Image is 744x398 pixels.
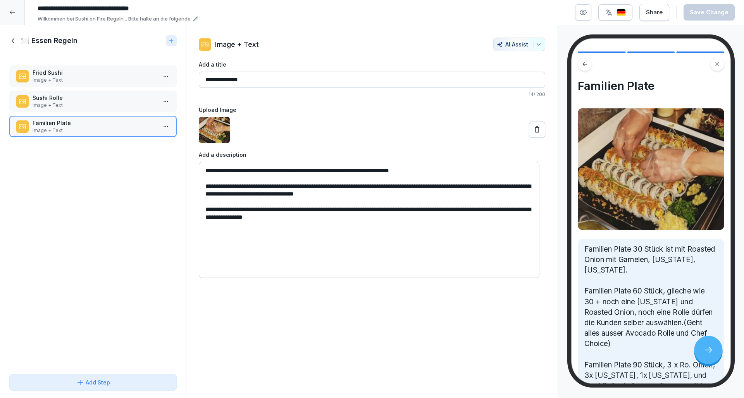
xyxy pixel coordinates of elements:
[199,151,545,159] label: Add a description
[38,15,191,23] p: Wilkommen bei Sushi on Fire Regeln... Bitte halte an die folgende
[33,119,157,127] p: Familien Plate
[578,108,724,230] img: Image and Text preview image
[9,116,177,137] div: Familien PlateImage + Text
[76,378,110,386] div: Add Step
[617,9,626,16] img: de.svg
[33,77,157,84] p: Image + Text
[33,102,157,109] p: Image + Text
[646,8,663,17] div: Share
[199,106,545,114] label: Upload Image
[199,60,545,69] label: Add a title
[684,4,735,21] button: Save Change
[33,127,157,134] p: Image + Text
[578,79,724,93] h4: Familien Plate
[21,36,77,45] h1: 🍽️ Essen Regeln
[215,39,259,50] p: Image + Text
[497,41,542,48] div: AI Assist
[639,4,669,21] button: Share
[33,94,157,102] p: Sushi Rolle
[493,38,545,51] button: AI Assist
[199,91,545,98] p: 14 / 200
[199,117,230,143] img: uz8wimaagymgwnwtzpahcqb1.png
[33,69,157,77] p: Fried Sushi
[9,374,177,391] button: Add Step
[9,65,177,87] div: Fried SushiImage + Text
[690,8,728,17] div: Save Change
[9,91,177,112] div: Sushi RolleImage + Text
